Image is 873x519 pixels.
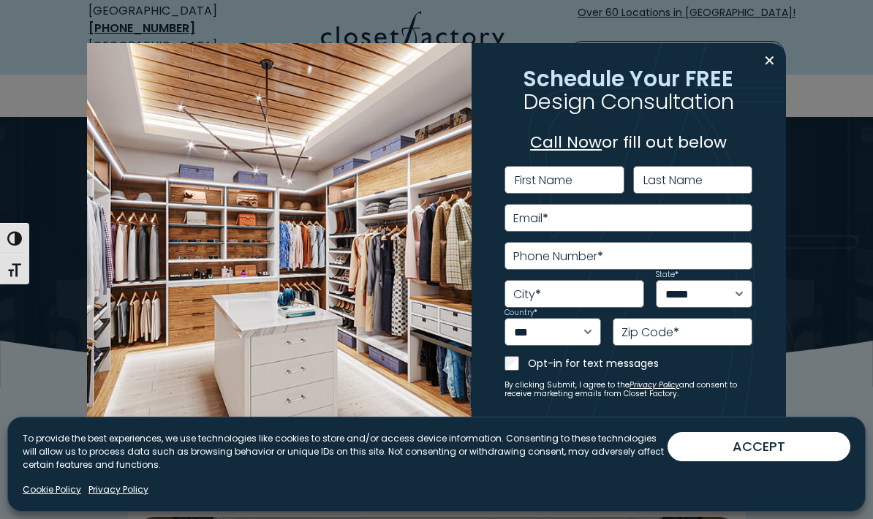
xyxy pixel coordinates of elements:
[530,131,602,154] a: Call Now
[621,327,679,338] label: Zip Code
[504,309,537,317] label: Country
[513,289,541,300] label: City
[656,271,679,279] label: State
[23,432,668,471] p: To provide the best experiences, we use technologies like cookies to store and/or access device i...
[88,483,148,496] a: Privacy Policy
[515,175,572,186] label: First Name
[528,356,752,371] label: Opt-in for text messages
[524,64,733,94] span: Schedule Your FREE
[513,251,603,262] label: Phone Number
[524,87,734,117] span: Design Consultation
[643,175,703,186] label: Last Name
[668,432,850,461] button: ACCEPT
[87,43,471,476] img: Walk in closet with island
[630,379,679,390] a: Privacy Policy
[504,381,752,398] small: By clicking Submit, I agree to the and consent to receive marketing emails from Closet Factory.
[513,213,548,224] label: Email
[23,483,81,496] a: Cookie Policy
[759,49,780,72] button: Close modal
[504,130,752,154] p: or fill out below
